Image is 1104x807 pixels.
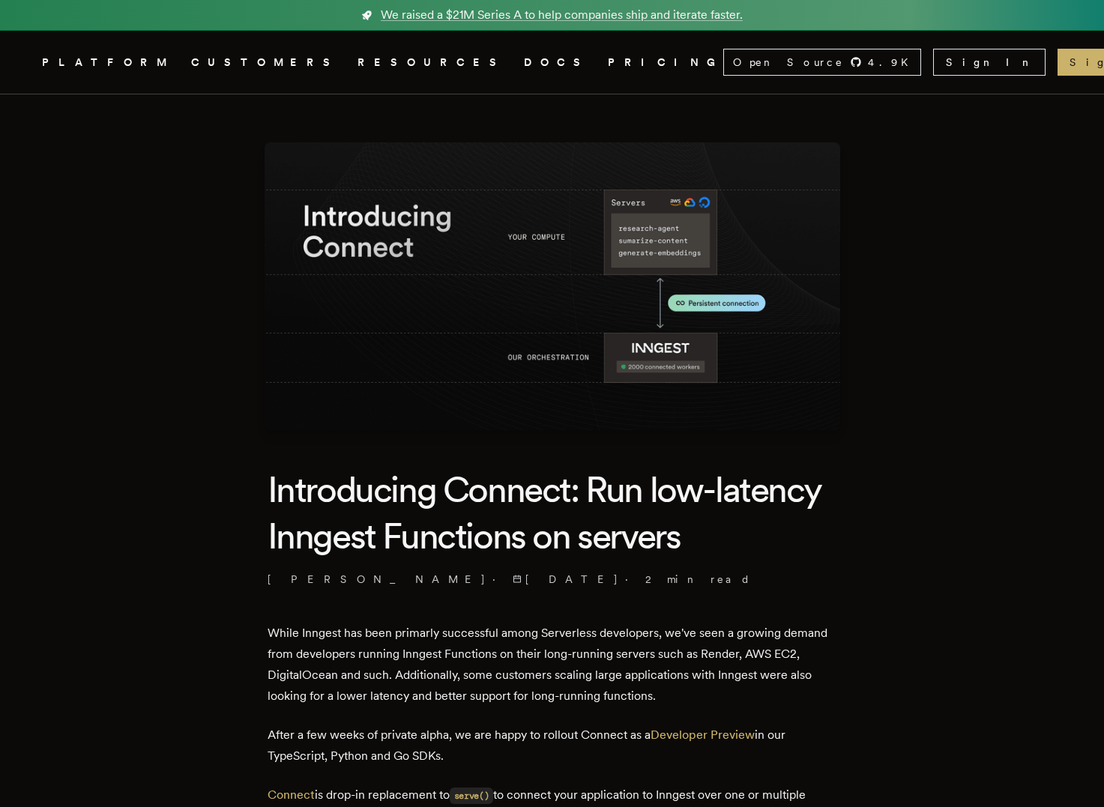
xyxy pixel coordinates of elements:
a: DOCS [524,53,590,72]
span: 4.9 K [868,55,917,70]
h1: Introducing Connect: Run low-latency Inngest Functions on servers [268,466,837,560]
p: While Inngest has been primarly successful among Serverless developers, we've seen a growing dema... [268,623,837,707]
button: RESOURCES [358,53,506,72]
a: CUSTOMERS [191,53,340,72]
a: Connect [268,788,315,802]
p: After a few weeks of private alpha, we are happy to rollout Connect as a in our TypeScript, Pytho... [268,725,837,767]
button: PLATFORM [42,53,173,72]
a: PRICING [608,53,723,72]
p: · · [268,572,837,587]
img: Featured image for Introducing Connect: Run low-latency Inngest Functions on servers blog post [265,142,840,430]
span: 2 min read [645,572,751,587]
a: Developer Preview [651,728,755,742]
span: [DATE] [513,572,619,587]
span: We raised a $21M Series A to help companies ship and iterate faster. [381,6,743,24]
a: [PERSON_NAME] [268,572,486,587]
a: serve() [450,788,494,802]
code: serve() [450,788,494,804]
a: Sign In [933,49,1046,76]
span: Open Source [733,55,844,70]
